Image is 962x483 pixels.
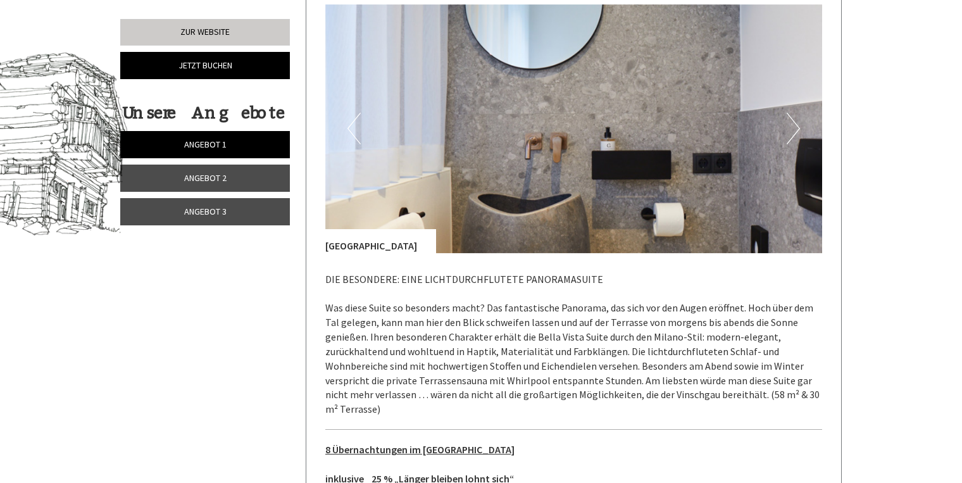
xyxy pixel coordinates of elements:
img: image [325,4,823,253]
button: Previous [347,113,361,144]
div: [GEOGRAPHIC_DATA] [325,229,436,253]
u: 8 Übernachtungen im [GEOGRAPHIC_DATA] [325,443,515,456]
button: Next [787,113,800,144]
div: Unsere Angebote [120,101,286,125]
a: Zur Website [120,19,290,46]
a: Jetzt buchen [120,52,290,79]
span: Angebot 3 [184,206,227,217]
span: Angebot 2 [184,172,227,184]
p: DIE BESONDERE: EINE LICHTDURCHFLUTETE PANORAMASUITE Was diese Suite so besonders macht? Das fanta... [325,272,823,417]
span: Angebot 1 [184,139,227,150]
